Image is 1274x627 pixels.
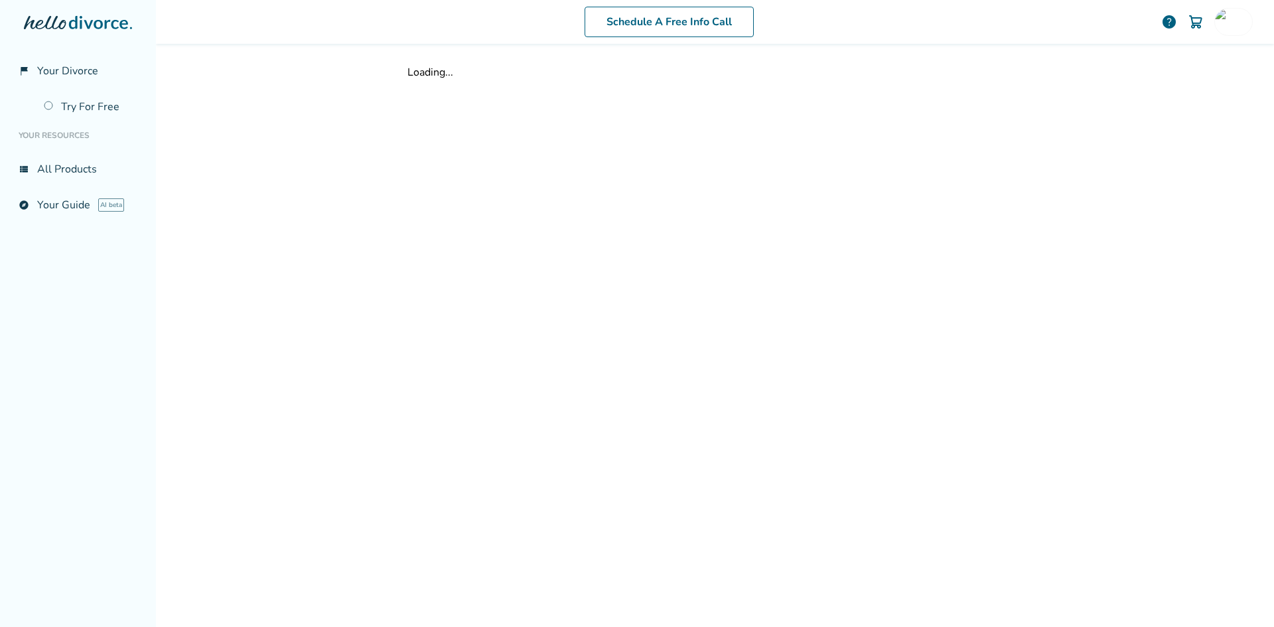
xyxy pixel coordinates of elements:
[11,122,145,149] li: Your Resources
[36,92,145,122] a: Try For Free
[98,198,124,212] span: AI beta
[19,164,29,174] span: view_list
[1188,14,1204,30] img: Cart
[19,66,29,76] span: flag_2
[585,7,754,37] a: Schedule A Free Info Call
[407,65,1023,80] div: Loading...
[19,200,29,210] span: explore
[11,154,145,184] a: view_listAll Products
[1161,14,1177,30] a: help
[11,190,145,220] a: exploreYour GuideAI beta
[1215,9,1241,35] img: raquel_tax@yahoo.com
[11,56,145,86] a: flag_2Your Divorce
[37,64,98,78] span: Your Divorce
